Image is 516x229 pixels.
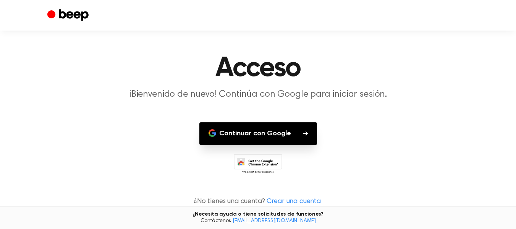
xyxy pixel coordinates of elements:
[267,198,321,205] font: Crear una cuenta
[129,90,387,99] font: ¡Bienvenido de nuevo! Continúa con Google para iniciar sesión.
[192,211,324,217] font: ¿Necesita ayuda o tiene solicitudes de funciones?
[199,122,317,145] button: Continuar con Google
[201,218,231,224] font: Contáctenos
[215,55,300,82] font: Acceso
[233,218,316,224] a: [EMAIL_ADDRESS][DOMAIN_NAME]
[267,197,321,207] a: Crear una cuenta
[194,198,265,205] font: ¿No tienes una cuenta?
[47,8,91,23] a: Bip
[219,130,291,137] font: Continuar con Google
